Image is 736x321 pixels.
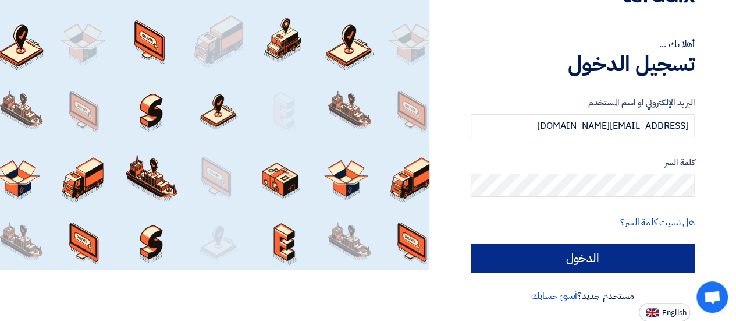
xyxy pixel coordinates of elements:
img: en-US.png [646,308,659,317]
span: English [662,309,687,317]
a: Open chat [696,281,728,313]
h1: تسجيل الدخول [471,51,695,77]
div: مستخدم جديد؟ [471,289,695,303]
label: كلمة السر [471,156,695,170]
a: هل نسيت كلمة السر؟ [620,216,695,230]
a: أنشئ حسابك [531,289,577,303]
div: أهلا بك ... [471,37,695,51]
input: أدخل بريد العمل الإلكتروني او اسم المستخدم الخاص بك ... [471,114,695,137]
input: الدخول [471,244,695,273]
label: البريد الإلكتروني او اسم المستخدم [471,96,695,110]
